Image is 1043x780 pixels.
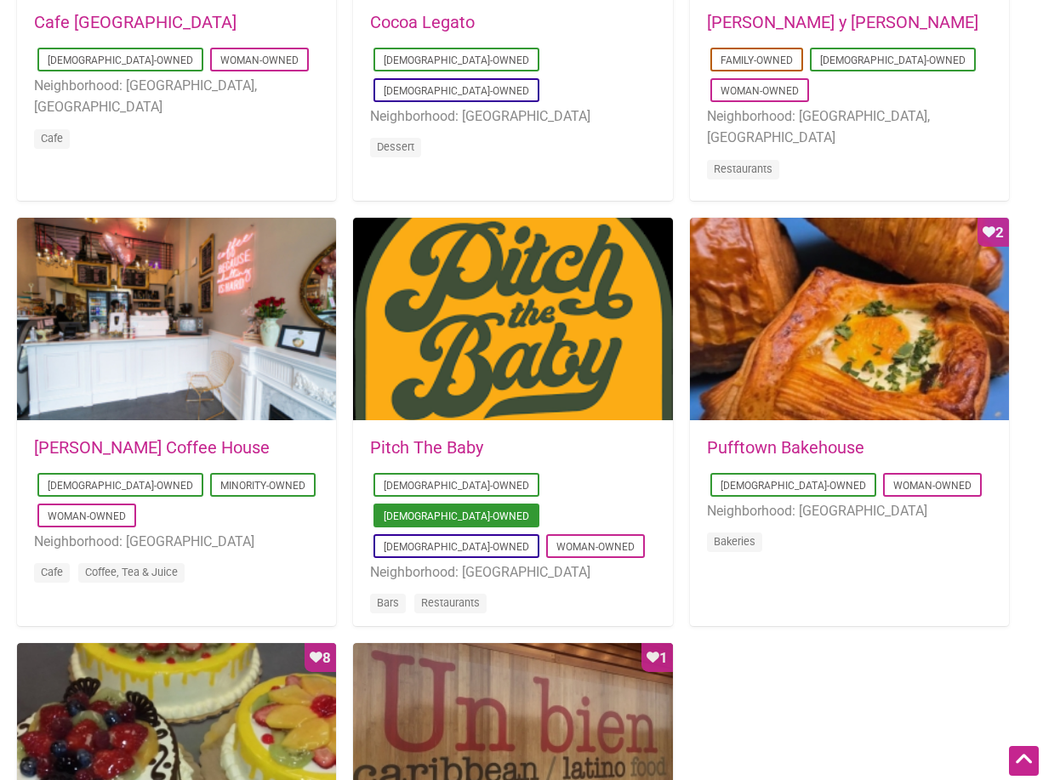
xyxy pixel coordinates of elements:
[34,75,319,118] li: Neighborhood: [GEOGRAPHIC_DATA], [GEOGRAPHIC_DATA]
[48,510,126,522] a: Woman-Owned
[556,541,635,553] a: Woman-Owned
[41,132,63,145] a: Cafe
[707,437,864,458] a: Pufftown Bakehouse
[85,566,178,578] a: Coffee, Tea & Juice
[41,566,63,578] a: Cafe
[48,54,193,66] a: [DEMOGRAPHIC_DATA]-Owned
[220,54,299,66] a: Woman-Owned
[377,140,414,153] a: Dessert
[370,437,483,458] a: Pitch The Baby
[707,500,992,522] li: Neighborhood: [GEOGRAPHIC_DATA]
[370,561,655,584] li: Neighborhood: [GEOGRAPHIC_DATA]
[820,54,966,66] a: [DEMOGRAPHIC_DATA]-Owned
[48,480,193,492] a: [DEMOGRAPHIC_DATA]-Owned
[384,510,529,522] a: [DEMOGRAPHIC_DATA]-Owned
[707,105,992,149] li: Neighborhood: [GEOGRAPHIC_DATA], [GEOGRAPHIC_DATA]
[1009,746,1039,776] div: Scroll Back to Top
[377,596,399,609] a: Bars
[34,531,319,553] li: Neighborhood: [GEOGRAPHIC_DATA]
[370,105,655,128] li: Neighborhood: [GEOGRAPHIC_DATA]
[34,12,237,32] a: Cafe [GEOGRAPHIC_DATA]
[384,541,529,553] a: [DEMOGRAPHIC_DATA]-Owned
[721,85,799,97] a: Woman-Owned
[714,535,755,548] a: Bakeries
[384,85,529,97] a: [DEMOGRAPHIC_DATA]-Owned
[893,480,972,492] a: Woman-Owned
[707,12,978,32] a: [PERSON_NAME] y [PERSON_NAME]
[384,54,529,66] a: [DEMOGRAPHIC_DATA]-Owned
[384,480,529,492] a: [DEMOGRAPHIC_DATA]-Owned
[220,480,305,492] a: Minority-Owned
[370,12,475,32] a: Cocoa Legato
[34,437,270,458] a: [PERSON_NAME] Coffee House
[721,480,866,492] a: [DEMOGRAPHIC_DATA]-Owned
[721,54,793,66] a: Family-Owned
[714,162,772,175] a: Restaurants
[421,596,480,609] a: Restaurants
